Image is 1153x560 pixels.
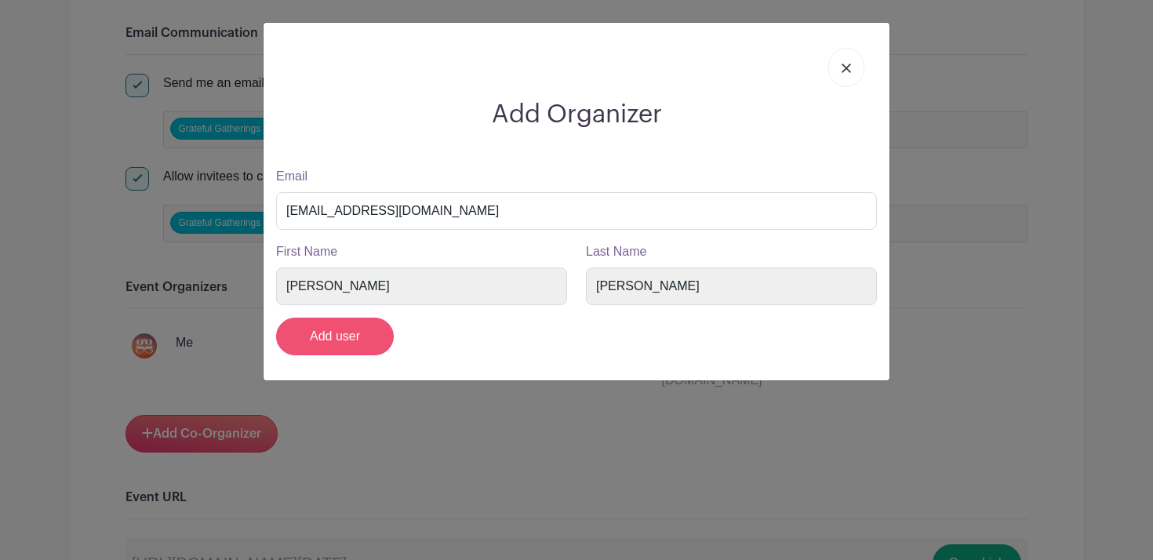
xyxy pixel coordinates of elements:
[276,100,877,129] h2: Add Organizer
[276,167,307,186] label: Email
[276,318,394,355] input: Add user
[842,64,851,73] img: close_button-5f87c8562297e5c2d7936805f587ecaba9071eb48480494691a3f1689db116b3.svg
[276,242,337,261] label: First Name
[586,242,646,261] label: Last Name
